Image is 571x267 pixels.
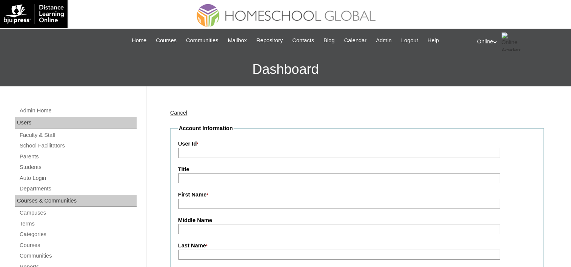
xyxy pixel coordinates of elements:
[397,36,422,45] a: Logout
[19,141,137,150] a: School Facilitators
[477,32,563,51] div: Online
[182,36,222,45] a: Communities
[15,117,137,129] div: Users
[156,36,177,45] span: Courses
[178,124,234,132] legend: Account Information
[424,36,443,45] a: Help
[152,36,180,45] a: Courses
[428,36,439,45] span: Help
[19,208,137,218] a: Campuses
[344,36,366,45] span: Calendar
[4,4,64,24] img: logo-white.png
[372,36,396,45] a: Admin
[132,36,146,45] span: Home
[19,163,137,172] a: Students
[323,36,334,45] span: Blog
[19,152,137,161] a: Parents
[178,216,536,224] label: Middle Name
[4,52,567,86] h3: Dashboard
[292,36,314,45] span: Contacts
[288,36,318,45] a: Contacts
[128,36,150,45] a: Home
[19,106,137,115] a: Admin Home
[19,130,137,140] a: Faculty & Staff
[502,32,520,51] img: Online Academy
[19,251,137,261] a: Communities
[15,195,137,207] div: Courses & Communities
[178,242,536,250] label: Last Name
[401,36,418,45] span: Logout
[170,110,188,116] a: Cancel
[252,36,286,45] a: Repository
[19,241,137,250] a: Courses
[178,140,536,148] label: User Id
[19,173,137,183] a: Auto Login
[256,36,283,45] span: Repository
[178,191,536,199] label: First Name
[376,36,392,45] span: Admin
[186,36,219,45] span: Communities
[178,166,536,173] label: Title
[19,184,137,193] a: Departments
[224,36,251,45] a: Mailbox
[340,36,370,45] a: Calendar
[19,219,137,229] a: Terms
[19,230,137,239] a: Categories
[228,36,247,45] span: Mailbox
[320,36,338,45] a: Blog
